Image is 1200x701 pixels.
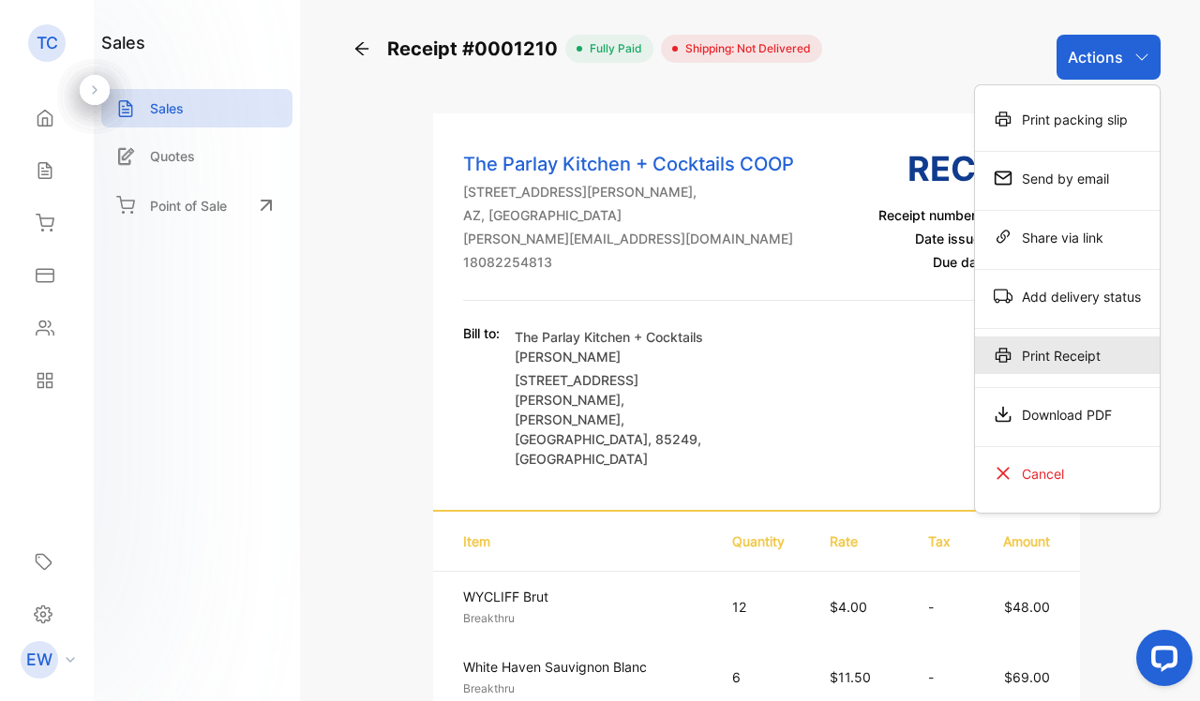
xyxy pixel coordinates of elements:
p: Breakthru [463,680,698,697]
p: [PERSON_NAME][EMAIL_ADDRESS][DOMAIN_NAME] [463,229,794,248]
p: [STREET_ADDRESS][PERSON_NAME], [463,182,794,201]
p: Quantity [732,531,792,551]
div: Print Receipt [975,336,1160,374]
p: The Parlay Kitchen + Cocktails COOP [463,150,794,178]
span: , 85249 [648,431,697,447]
div: Download PDF [975,395,1160,433]
span: $4.00 [830,599,867,615]
p: Tax [928,531,955,551]
p: The Parlay Kitchen + Cocktails [PERSON_NAME] [515,327,730,366]
div: Add delivery status [975,277,1160,315]
p: Amount [993,531,1050,551]
a: Point of Sale [101,185,292,226]
p: Item [463,531,695,551]
h1: sales [101,30,145,55]
p: Actions [1068,46,1123,68]
span: $48.00 [1004,599,1050,615]
p: Breakthru [463,610,698,627]
div: Send by email [975,159,1160,197]
a: Quotes [101,137,292,175]
button: Actions [1057,35,1161,80]
h3: Receipt [878,143,1050,194]
p: Sales [150,98,184,118]
span: Shipping: Not Delivered [678,40,811,57]
iframe: LiveChat chat widget [1121,622,1200,701]
p: Quotes [150,146,195,166]
p: TC [37,31,58,55]
p: Rate [830,531,890,551]
div: Print packing slip [975,100,1160,138]
p: 6 [732,667,792,687]
p: - [928,597,955,617]
p: 18082254813 [463,252,794,272]
p: Point of Sale [150,196,227,216]
p: White Haven Sauvignon Blanc [463,657,698,677]
p: Bill to: [463,323,500,343]
span: $11.50 [830,669,871,685]
p: EW [26,648,52,672]
p: - [928,667,955,687]
a: Sales [101,89,292,127]
span: Date issued: [915,231,993,246]
p: 12 [732,597,792,617]
span: Receipt number: [878,207,980,223]
p: WYCLIFF Brut [463,587,698,606]
div: Cancel [975,455,1160,492]
span: Receipt #0001210 [387,35,565,63]
span: fully paid [582,40,642,57]
span: [STREET_ADDRESS][PERSON_NAME] [515,372,638,408]
span: $69.00 [1004,669,1050,685]
p: AZ, [GEOGRAPHIC_DATA] [463,205,794,225]
div: Share via link [975,218,1160,256]
span: Due date: [933,254,993,270]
